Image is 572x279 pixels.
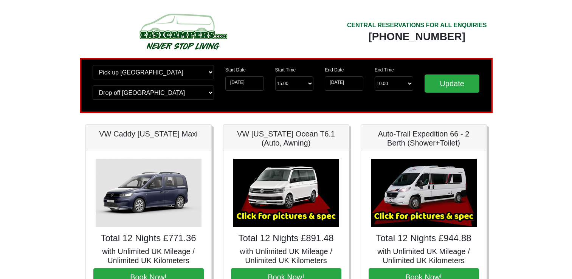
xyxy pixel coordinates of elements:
div: CENTRAL RESERVATIONS FOR ALL ENQUIRIES [347,21,487,30]
label: End Time [375,67,394,73]
input: Return Date [325,76,363,91]
h4: Total 12 Nights £944.88 [369,233,479,244]
label: End Date [325,67,344,73]
img: VW California Ocean T6.1 (Auto, Awning) [233,159,339,227]
img: Auto-Trail Expedition 66 - 2 Berth (Shower+Toilet) [371,159,477,227]
h5: with Unlimited UK Mileage / Unlimited UK Kilometers [93,247,204,265]
h5: VW Caddy [US_STATE] Maxi [93,129,204,138]
h5: with Unlimited UK Mileage / Unlimited UK Kilometers [231,247,341,265]
h4: Total 12 Nights £771.36 [93,233,204,244]
input: Start Date [225,76,264,91]
div: [PHONE_NUMBER] [347,30,487,43]
input: Update [425,74,480,93]
img: VW Caddy California Maxi [96,159,202,227]
h5: VW [US_STATE] Ocean T6.1 (Auto, Awning) [231,129,341,147]
img: campers-checkout-logo.png [111,11,255,52]
h5: Auto-Trail Expedition 66 - 2 Berth (Shower+Toilet) [369,129,479,147]
h5: with Unlimited UK Mileage / Unlimited UK Kilometers [369,247,479,265]
label: Start Date [225,67,246,73]
label: Start Time [275,67,296,73]
h4: Total 12 Nights £891.48 [231,233,341,244]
